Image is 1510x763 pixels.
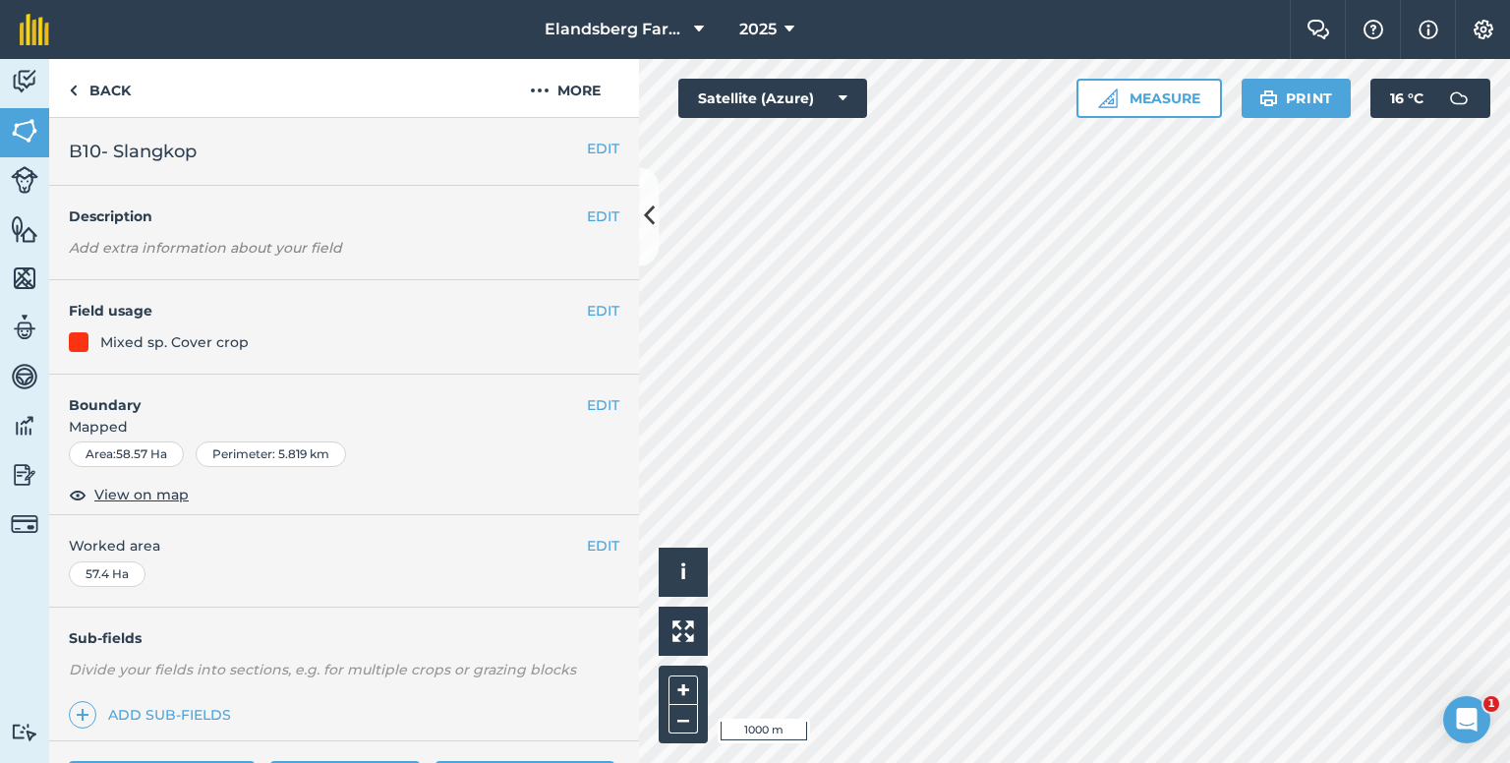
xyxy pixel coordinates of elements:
[69,300,587,322] h4: Field usage
[11,214,38,244] img: svg+xml;base64,PHN2ZyB4bWxucz0iaHR0cDovL3d3dy53My5vcmcvMjAwMC9zdmciIHdpZHRoPSI1NiIgaGVpZ2h0PSI2MC...
[1242,79,1352,118] button: Print
[94,484,189,505] span: View on map
[11,362,38,391] img: svg+xml;base64,PD94bWwgdmVyc2lvbj0iMS4wIiBlbmNvZGluZz0idXRmLTgiPz4KPCEtLSBHZW5lcmF0b3I6IEFkb2JlIE...
[69,205,619,227] h4: Description
[739,18,777,41] span: 2025
[69,661,576,678] em: Divide your fields into sections, e.g. for multiple crops or grazing blocks
[530,79,550,102] img: svg+xml;base64,PHN2ZyB4bWxucz0iaHR0cDovL3d3dy53My5vcmcvMjAwMC9zdmciIHdpZHRoPSIyMCIgaGVpZ2h0PSIyNC...
[11,116,38,146] img: svg+xml;base64,PHN2ZyB4bWxucz0iaHR0cDovL3d3dy53My5vcmcvMjAwMC9zdmciIHdpZHRoPSI1NiIgaGVpZ2h0PSI2MC...
[69,239,342,257] em: Add extra information about your field
[668,675,698,705] button: +
[1439,79,1479,118] img: svg+xml;base64,PD94bWwgdmVyc2lvbj0iMS4wIiBlbmNvZGluZz0idXRmLTgiPz4KPCEtLSBHZW5lcmF0b3I6IEFkb2JlIE...
[69,701,239,729] a: Add sub-fields
[680,559,686,584] span: i
[1483,696,1499,712] span: 1
[587,535,619,557] button: EDIT
[11,67,38,96] img: svg+xml;base64,PD94bWwgdmVyc2lvbj0iMS4wIiBlbmNvZGluZz0idXRmLTgiPz4KPCEtLSBHZW5lcmF0b3I6IEFkb2JlIE...
[1098,88,1118,108] img: Ruler icon
[69,535,619,557] span: Worked area
[1370,79,1490,118] button: 16 °C
[69,79,78,102] img: svg+xml;base64,PHN2ZyB4bWxucz0iaHR0cDovL3d3dy53My5vcmcvMjAwMC9zdmciIHdpZHRoPSI5IiBoZWlnaHQ9IjI0Ii...
[69,138,197,165] span: B10- Slangkop
[1307,20,1330,39] img: Two speech bubbles overlapping with the left bubble in the forefront
[196,441,346,467] div: Perimeter : 5.819 km
[1419,18,1438,41] img: svg+xml;base64,PHN2ZyB4bWxucz0iaHR0cDovL3d3dy53My5vcmcvMjAwMC9zdmciIHdpZHRoPSIxNyIgaGVpZ2h0PSIxNy...
[1362,20,1385,39] img: A question mark icon
[1472,20,1495,39] img: A cog icon
[11,313,38,342] img: svg+xml;base64,PD94bWwgdmVyc2lvbj0iMS4wIiBlbmNvZGluZz0idXRmLTgiPz4KPCEtLSBHZW5lcmF0b3I6IEFkb2JlIE...
[69,561,145,587] div: 57.4 Ha
[11,411,38,440] img: svg+xml;base64,PD94bWwgdmVyc2lvbj0iMS4wIiBlbmNvZGluZz0idXRmLTgiPz4KPCEtLSBHZW5lcmF0b3I6IEFkb2JlIE...
[11,264,38,293] img: svg+xml;base64,PHN2ZyB4bWxucz0iaHR0cDovL3d3dy53My5vcmcvMjAwMC9zdmciIHdpZHRoPSI1NiIgaGVpZ2h0PSI2MC...
[49,375,587,416] h4: Boundary
[76,703,89,727] img: svg+xml;base64,PHN2ZyB4bWxucz0iaHR0cDovL3d3dy53My5vcmcvMjAwMC9zdmciIHdpZHRoPSIxNCIgaGVpZ2h0PSIyNC...
[545,18,686,41] span: Elandsberg Farms
[672,620,694,642] img: Four arrows, one pointing top left, one top right, one bottom right and the last bottom left
[678,79,867,118] button: Satellite (Azure)
[1259,87,1278,110] img: svg+xml;base64,PHN2ZyB4bWxucz0iaHR0cDovL3d3dy53My5vcmcvMjAwMC9zdmciIHdpZHRoPSIxOSIgaGVpZ2h0PSIyNC...
[49,416,639,438] span: Mapped
[587,205,619,227] button: EDIT
[69,483,189,506] button: View on map
[11,166,38,194] img: svg+xml;base64,PD94bWwgdmVyc2lvbj0iMS4wIiBlbmNvZGluZz0idXRmLTgiPz4KPCEtLSBHZW5lcmF0b3I6IEFkb2JlIE...
[69,441,184,467] div: Area : 58.57 Ha
[587,300,619,322] button: EDIT
[587,394,619,416] button: EDIT
[659,548,708,597] button: i
[100,331,249,353] div: Mixed sp. Cover crop
[11,510,38,538] img: svg+xml;base64,PD94bWwgdmVyc2lvbj0iMS4wIiBlbmNvZGluZz0idXRmLTgiPz4KPCEtLSBHZW5lcmF0b3I6IEFkb2JlIE...
[1443,696,1490,743] iframe: Intercom live chat
[587,138,619,159] button: EDIT
[49,627,639,649] h4: Sub-fields
[20,14,49,45] img: fieldmargin Logo
[11,723,38,741] img: svg+xml;base64,PD94bWwgdmVyc2lvbj0iMS4wIiBlbmNvZGluZz0idXRmLTgiPz4KPCEtLSBHZW5lcmF0b3I6IEFkb2JlIE...
[1390,79,1423,118] span: 16 ° C
[69,483,87,506] img: svg+xml;base64,PHN2ZyB4bWxucz0iaHR0cDovL3d3dy53My5vcmcvMjAwMC9zdmciIHdpZHRoPSIxOCIgaGVpZ2h0PSIyNC...
[11,460,38,490] img: svg+xml;base64,PD94bWwgdmVyc2lvbj0iMS4wIiBlbmNvZGluZz0idXRmLTgiPz4KPCEtLSBHZW5lcmF0b3I6IEFkb2JlIE...
[492,59,639,117] button: More
[49,59,150,117] a: Back
[1076,79,1222,118] button: Measure
[668,705,698,734] button: –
